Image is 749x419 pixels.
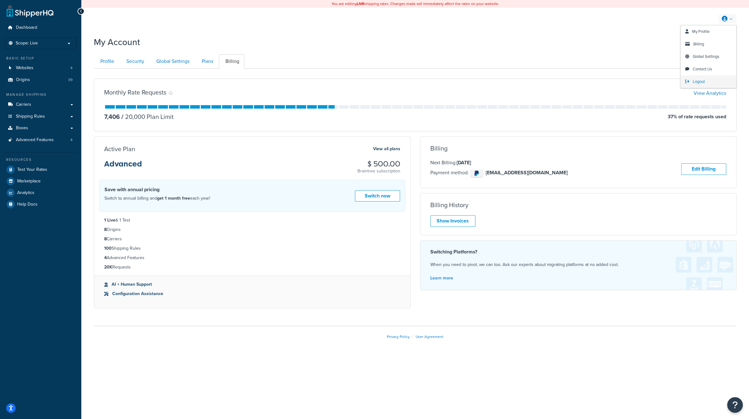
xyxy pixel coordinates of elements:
strong: [EMAIL_ADDRESS][DOMAIN_NAME] [486,169,568,176]
li: Websites [5,62,77,74]
span: Analytics [17,190,34,196]
li: Requests [104,264,400,271]
span: Shipping Rules [16,114,45,119]
a: Privacy Policy [387,334,410,340]
span: Origins [16,77,30,83]
a: Origins 39 [5,74,77,86]
strong: 4 [104,254,107,261]
li: Configuration Assistance [104,290,400,297]
li: Shipping Rules [5,111,77,122]
a: Analytics [5,187,77,198]
span: My Profile [692,28,710,34]
span: Dashboard [16,25,37,30]
a: Contact Us [681,63,736,75]
a: Advanced Features 4 [5,134,77,146]
li: Advanced Features [5,134,77,146]
span: Help Docs [17,202,38,207]
span: Websites [16,65,33,71]
strong: 20K [104,264,112,270]
h3: Monthly Rate Requests [104,89,166,96]
a: Help Docs [5,199,77,210]
span: Boxes [16,125,28,131]
a: Boxes [5,122,77,134]
li: Shipping Rules [104,245,400,252]
a: User Agreement [416,334,443,340]
img: paypal-3deb45888e772a587c573a7884ac07e92f4cafcd24220d1590ef6c972d7d2309.png [470,169,483,177]
a: Global Settings [150,54,195,69]
a: My Profile [681,25,736,38]
span: | [412,334,413,340]
a: Marketplace [5,176,77,187]
p: Payment method: [430,168,568,179]
li: & 1 Test [104,217,400,224]
button: Open Resource Center [727,397,743,413]
p: Next Billing: [430,159,568,167]
span: Billing [693,41,704,47]
a: Switch now [355,190,400,202]
a: Learn more [430,275,453,281]
a: View all plans [373,145,400,153]
strong: 8 [104,236,107,242]
h3: Advanced [104,160,142,173]
a: Plans [195,54,218,69]
span: Carriers [16,102,31,107]
span: 4 [70,137,73,143]
h3: Billing [430,145,448,152]
p: When you need to pivot, we can too. Ask our experts about migrating platforms at no added cost. [430,261,726,269]
strong: 1 Live [104,217,115,223]
span: / [121,112,124,121]
b: LIVE [357,1,364,7]
strong: 8 [104,226,107,233]
span: Test Your Rates [17,167,47,172]
div: Resources [5,157,77,162]
li: AI + Human Support [104,281,400,288]
span: Contact Us [693,66,712,72]
strong: 100 [104,245,112,252]
li: Origins [5,74,77,86]
p: Switch to annual billing and each year! [104,194,210,202]
a: Billing [681,38,736,50]
p: Braintree subscription [357,168,400,174]
a: Logout [681,75,736,88]
a: Edit Billing [681,163,726,175]
span: 4 [70,65,73,71]
p: 20,000 Plan Limit [120,112,174,121]
span: 39 [68,77,73,83]
h3: Active Plan [104,146,135,152]
li: Origins [104,226,400,233]
li: Dashboard [5,22,77,33]
span: Logout [693,79,705,84]
span: Advanced Features [16,137,54,143]
a: Carriers [5,99,77,110]
div: Basic Setup [5,56,77,61]
a: Show Invoices [430,215,475,227]
li: Advanced Features [104,254,400,261]
h1: My Account [94,36,140,48]
a: Profile [94,54,119,69]
a: Test Your Rates [5,164,77,175]
a: Websites 4 [5,62,77,74]
span: Marketplace [17,179,41,184]
a: ShipperHQ Home [7,5,53,17]
h3: Billing History [430,202,468,208]
strong: get 1 month free [157,195,190,202]
div: Manage Shipping [5,92,77,97]
a: Security [120,54,149,69]
span: Scope: Live [16,41,38,46]
p: 7,406 [104,112,120,121]
a: Global Settings [681,50,736,63]
a: Billing [219,54,244,69]
h3: $ 500.00 [357,160,400,168]
h4: Switching Platforms? [430,248,726,256]
h4: Save with annual pricing [104,186,210,193]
